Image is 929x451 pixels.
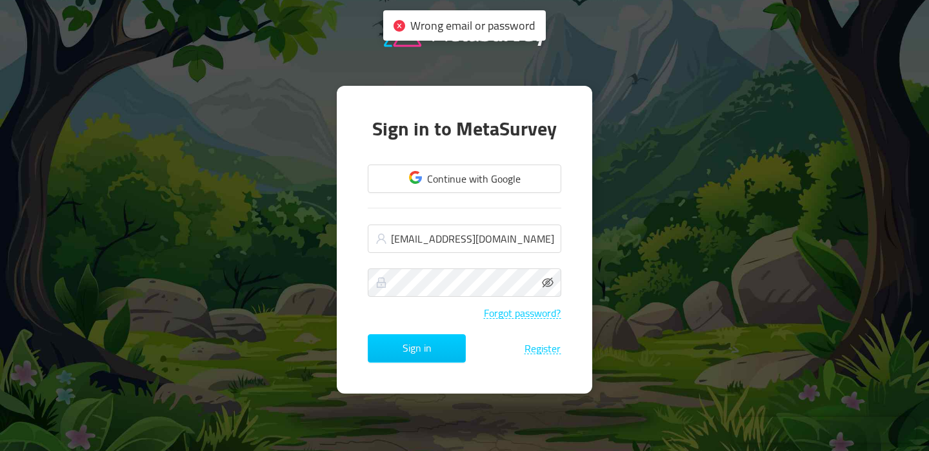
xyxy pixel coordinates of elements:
[483,307,561,319] button: Forgot password?
[368,334,466,363] button: Sign in
[732,417,916,443] iframe: Chatra live chat
[524,343,561,354] button: Register
[368,117,561,141] h1: Sign in to MetaSurvey
[368,165,561,193] button: Continue with Google
[375,233,387,245] i: icon: user
[542,277,554,288] i: icon: eye-invisible
[410,15,535,36] span: Wrong email or password
[368,225,561,253] input: Email
[394,20,405,32] i: icon: close-circle
[375,277,387,288] i: icon: lock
